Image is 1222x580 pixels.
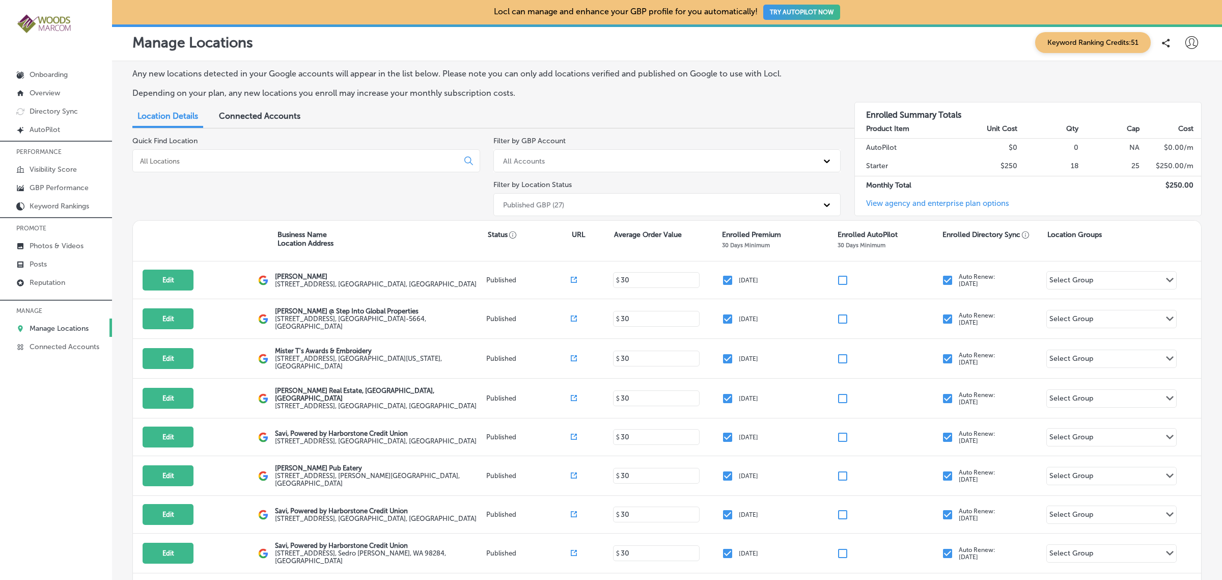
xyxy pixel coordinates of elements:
[739,395,758,402] p: [DATE]
[722,242,770,249] p: 30 Days Minimum
[1079,120,1140,139] th: Cap
[616,395,620,402] p: $
[866,124,909,133] strong: Product Item
[1018,157,1079,176] td: 18
[30,165,77,174] p: Visibility Score
[855,176,957,195] td: Monthly Total
[275,402,484,410] label: [STREET_ADDRESS] , [GEOGRAPHIC_DATA], [GEOGRAPHIC_DATA]
[258,432,268,442] img: logo
[16,13,72,34] img: 4a29b66a-e5ec-43cd-850c-b989ed1601aaLogo_Horizontal_BerryOlive_1000.jpg
[1079,138,1140,157] td: NA
[488,230,572,239] p: Status
[275,430,477,437] p: Savi, Powered by Harborstone Credit Union
[275,507,477,515] p: Savi, Powered by Harborstone Credit Union
[838,242,885,249] p: 30 Days Minimum
[486,355,571,362] p: Published
[219,111,300,121] span: Connected Accounts
[30,89,60,97] p: Overview
[493,137,566,145] label: Filter by GBP Account
[275,472,484,487] label: [STREET_ADDRESS] , [PERSON_NAME][GEOGRAPHIC_DATA], [GEOGRAPHIC_DATA]
[957,138,1018,157] td: $0
[143,270,193,291] button: Edit
[486,315,571,323] p: Published
[132,88,827,98] p: Depending on your plan, any new locations you enroll may increase your monthly subscription costs.
[30,202,89,210] p: Keyword Rankings
[1035,32,1151,53] span: Keyword Ranking Credits: 51
[30,278,65,287] p: Reputation
[258,354,268,364] img: logo
[722,230,781,239] p: Enrolled Premium
[1049,433,1093,444] div: Select Group
[132,137,198,145] label: Quick Find Location
[739,355,758,362] p: [DATE]
[739,434,758,441] p: [DATE]
[30,183,89,192] p: GBP Performance
[616,511,620,518] p: $
[1049,354,1093,366] div: Select Group
[275,347,484,355] p: Mister T's Awards & Embroidery
[1140,176,1201,195] td: $ 250.00
[1140,157,1201,176] td: $ 250.00 /m
[942,230,1030,239] p: Enrolled Directory Sync
[258,510,268,520] img: logo
[739,315,758,323] p: [DATE]
[855,157,957,176] td: Starter
[616,550,620,557] p: $
[275,273,477,280] p: [PERSON_NAME]
[855,102,1202,120] h3: Enrolled Summary Totals
[572,230,585,239] p: URL
[275,542,484,549] p: Savi, Powered by Harborstone Credit Union
[763,5,840,20] button: TRY AUTOPILOT NOW
[959,508,995,522] p: Auto Renew: [DATE]
[275,315,484,330] label: [STREET_ADDRESS] , [GEOGRAPHIC_DATA]-5664, [GEOGRAPHIC_DATA]
[132,69,827,78] p: Any new locations detected in your Google accounts will appear in the list below. Please note you...
[959,352,995,366] p: Auto Renew: [DATE]
[838,230,898,239] p: Enrolled AutoPilot
[1049,394,1093,406] div: Select Group
[258,275,268,285] img: logo
[855,199,1009,216] a: View agency and enterprise plan options
[855,138,957,157] td: AutoPilot
[486,394,571,402] p: Published
[614,230,682,239] p: Average Order Value
[486,549,571,557] p: Published
[1049,510,1093,522] div: Select Group
[616,434,620,441] p: $
[739,511,758,518] p: [DATE]
[959,469,995,483] p: Auto Renew: [DATE]
[959,546,995,561] p: Auto Renew: [DATE]
[616,315,620,323] p: $
[1049,276,1093,287] div: Select Group
[30,342,99,351] p: Connected Accounts
[739,550,758,557] p: [DATE]
[275,355,484,370] label: [STREET_ADDRESS] , [GEOGRAPHIC_DATA][US_STATE], [GEOGRAPHIC_DATA]
[957,157,1018,176] td: $250
[143,504,193,525] button: Edit
[493,180,572,189] label: Filter by Location Status
[143,348,193,369] button: Edit
[486,276,571,284] p: Published
[616,355,620,362] p: $
[143,308,193,329] button: Edit
[1018,120,1079,139] th: Qty
[275,280,477,288] label: [STREET_ADDRESS] , [GEOGRAPHIC_DATA], [GEOGRAPHIC_DATA]
[959,273,995,287] p: Auto Renew: [DATE]
[1049,549,1093,561] div: Select Group
[1140,120,1201,139] th: Cost
[277,230,334,248] p: Business Name Location Address
[486,511,571,518] p: Published
[503,156,545,165] div: All Accounts
[258,548,268,559] img: logo
[616,277,620,284] p: $
[30,260,47,269] p: Posts
[30,107,78,116] p: Directory Sync
[30,242,84,250] p: Photos & Videos
[139,156,456,166] input: All Locations
[143,427,193,447] button: Edit
[258,314,268,324] img: logo
[275,437,477,445] label: [STREET_ADDRESS] , [GEOGRAPHIC_DATA], [GEOGRAPHIC_DATA]
[30,324,89,333] p: Manage Locations
[739,277,758,284] p: [DATE]
[143,388,193,409] button: Edit
[275,515,477,522] label: [STREET_ADDRESS] , [GEOGRAPHIC_DATA], [GEOGRAPHIC_DATA]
